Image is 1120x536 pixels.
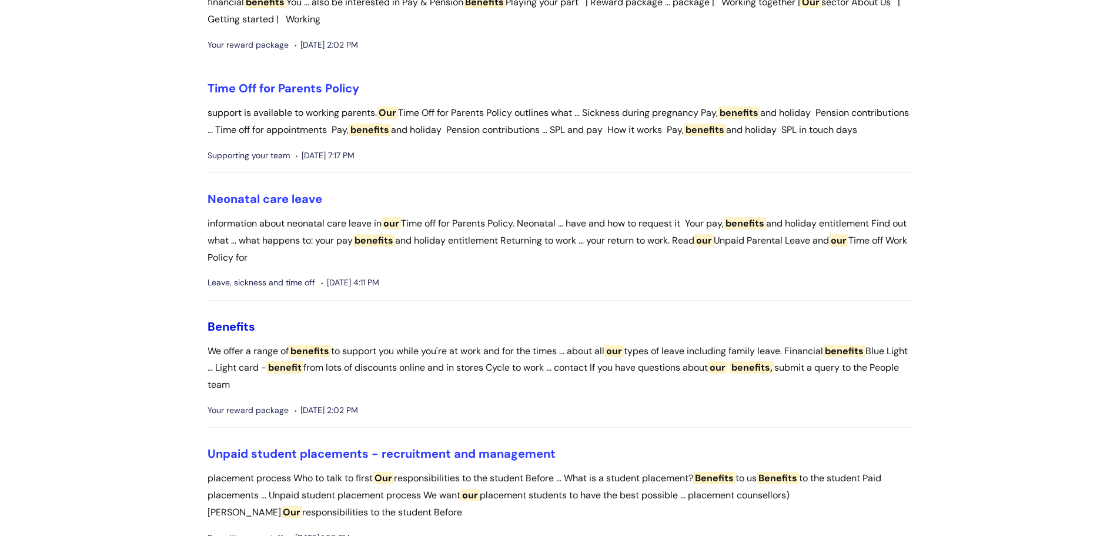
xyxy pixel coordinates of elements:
span: [DATE] 2:02 PM [295,38,358,52]
a: Time Off for Parents Policy [208,81,359,96]
span: our [829,234,848,247]
span: Our [281,506,302,518]
span: our [604,345,624,357]
span: our [694,234,714,247]
p: placement process Who to talk to first responsibilities to the student Before ... What is a stude... [208,470,913,521]
span: our [460,489,480,501]
span: Leave, sickness and time off [208,275,315,290]
a: Neonatal care leave [208,191,322,207]
p: support is available to working parents. Time Off for Parents Policy outlines what ... Sickness d... [208,105,913,139]
span: benefits [823,345,865,357]
span: our [708,361,727,374]
span: Our [377,106,398,119]
span: Benefits [757,472,799,484]
span: benefits, [730,361,774,374]
span: Our [373,472,394,484]
span: Benefits [693,472,735,484]
span: Supporting your team [208,148,290,163]
span: Your reward package [208,403,289,418]
span: benefits [353,234,395,247]
a: Unpaid student placements - recruitment and management [208,446,556,461]
span: benefits [289,345,331,357]
span: benefits [724,217,766,229]
span: benefits [718,106,760,119]
span: benefits [684,124,726,136]
span: Your reward package [208,38,289,52]
span: our [382,217,401,229]
p: information about neonatal care leave in Time off for Parents Policy. Neonatal ... have and how t... [208,215,913,266]
a: Benefits [208,319,255,334]
span: [DATE] 7:17 PM [296,148,355,163]
span: [DATE] 4:11 PM [321,275,379,290]
span: benefit [266,361,303,374]
p: We offer a range of to support you while you're at work and for the times ... about all types of ... [208,343,913,394]
span: benefits [349,124,391,136]
span: [DATE] 2:02 PM [295,403,358,418]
